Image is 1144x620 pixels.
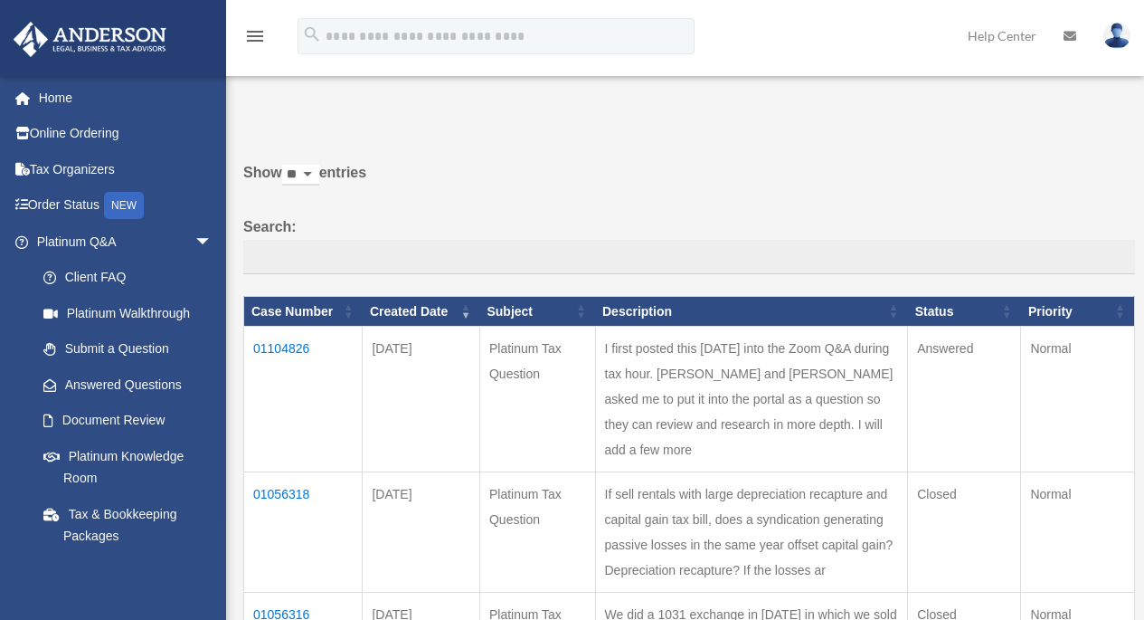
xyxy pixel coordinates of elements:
a: Order StatusNEW [13,187,240,224]
a: Client FAQ [25,260,231,296]
td: 01104826 [244,327,363,472]
img: Anderson Advisors Platinum Portal [8,22,172,57]
td: [DATE] [363,472,480,593]
td: Closed [908,472,1021,593]
input: Search: [243,240,1135,274]
a: Tax & Bookkeeping Packages [25,496,231,554]
td: I first posted this [DATE] into the Zoom Q&A during tax hour. [PERSON_NAME] and [PERSON_NAME] ask... [595,327,908,472]
a: Document Review [25,403,231,439]
th: Description: activate to sort column ascending [595,296,908,327]
th: Status: activate to sort column ascending [908,296,1021,327]
td: 01056318 [244,472,363,593]
label: Search: [243,215,1135,274]
a: Online Ordering [13,116,240,152]
td: If sell rentals with large depreciation recapture and capital gain tax bill, does a syndication g... [595,472,908,593]
select: Showentries [282,165,319,186]
img: User Pic [1103,23,1130,49]
td: Normal [1021,327,1135,472]
label: Show entries [243,160,1135,204]
td: [DATE] [363,327,480,472]
a: Platinum Walkthrough [25,295,231,331]
div: NEW [104,192,144,219]
span: arrow_drop_down [194,224,231,261]
a: Home [13,80,240,116]
a: Tax Organizers [13,151,240,187]
th: Subject: activate to sort column ascending [479,296,595,327]
th: Priority: activate to sort column ascending [1021,296,1135,327]
th: Created Date: activate to sort column ascending [363,296,480,327]
a: Platinum Q&Aarrow_drop_down [13,224,231,260]
a: menu [244,32,266,47]
td: Platinum Tax Question [479,472,595,593]
a: Answered Questions [25,367,222,403]
a: Submit a Question [25,331,231,367]
i: search [302,24,322,44]
a: Platinum Knowledge Room [25,438,231,496]
td: Answered [908,327,1021,472]
a: Land Trust & Deed Forum [25,554,231,590]
td: Normal [1021,472,1135,593]
th: Case Number: activate to sort column ascending [244,296,363,327]
td: Platinum Tax Question [479,327,595,472]
i: menu [244,25,266,47]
